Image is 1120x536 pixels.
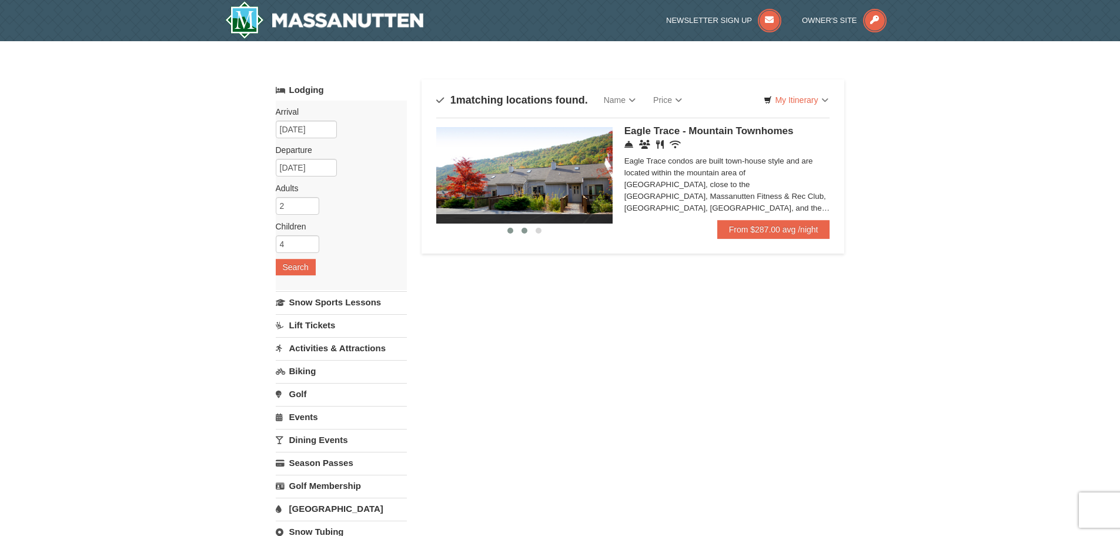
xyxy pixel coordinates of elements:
a: Activities & Attractions [276,337,407,359]
a: Lodging [276,79,407,101]
a: [GEOGRAPHIC_DATA] [276,498,407,520]
a: Events [276,406,407,428]
span: Newsletter Sign Up [666,16,752,25]
i: Restaurant [656,140,664,149]
i: Concierge Desk [624,140,633,149]
h4: matching locations found. [436,94,588,106]
i: Wireless Internet (free) [670,140,681,149]
a: Owner's Site [802,16,887,25]
label: Arrival [276,106,398,118]
a: My Itinerary [756,91,835,109]
label: Adults [276,182,398,194]
button: Search [276,259,316,275]
a: Season Passes [276,452,407,474]
span: Eagle Trace - Mountain Townhomes [624,125,794,137]
a: Massanutten Resort [225,1,424,39]
a: Price [644,88,691,112]
span: 1 [450,94,456,106]
a: Snow Sports Lessons [276,291,407,313]
i: Conference Facilities [639,140,650,149]
a: Lift Tickets [276,314,407,336]
a: Golf Membership [276,475,407,497]
span: Owner's Site [802,16,857,25]
a: Dining Events [276,429,407,451]
a: Newsletter Sign Up [666,16,781,25]
div: Eagle Trace condos are built town-house style and are located within the mountain area of [GEOGRA... [624,155,830,214]
a: Golf [276,383,407,405]
a: From $287.00 avg /night [717,220,830,239]
label: Children [276,221,398,232]
img: Massanutten Resort Logo [225,1,424,39]
a: Name [595,88,644,112]
label: Departure [276,144,398,156]
a: Biking [276,360,407,382]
